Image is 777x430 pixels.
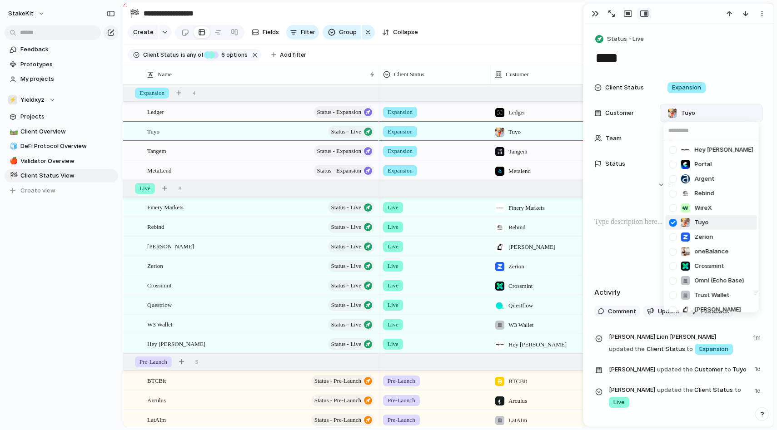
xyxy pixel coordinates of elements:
span: Zerion [695,232,713,242]
span: Portal [695,160,712,169]
span: Crossmint [695,262,724,271]
span: Tuyo [695,218,709,227]
span: WireX [695,203,712,213]
span: Trust Wallet [695,291,730,300]
span: Omni (Echo Base) [695,276,744,285]
span: Argent [695,174,715,183]
span: [PERSON_NAME] [695,305,741,314]
span: oneBalance [695,247,729,256]
span: Hey [PERSON_NAME] [695,145,753,154]
span: Rebind [695,189,714,198]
